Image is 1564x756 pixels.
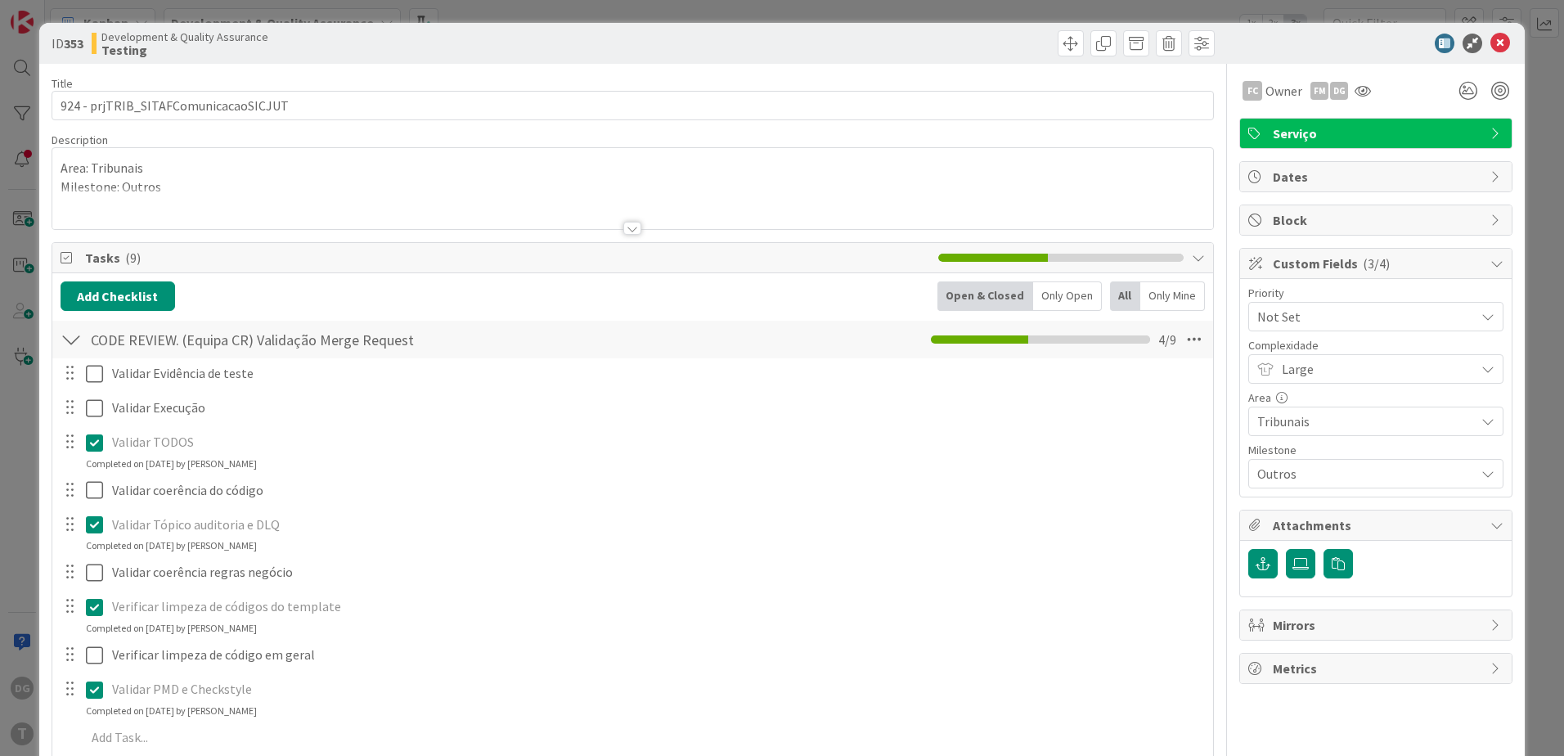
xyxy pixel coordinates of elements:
span: Dates [1273,167,1482,187]
span: Serviço [1273,124,1482,143]
label: Title [52,76,73,91]
input: type card name here... [52,91,1214,120]
p: Validar Evidência de teste [112,364,1202,383]
p: Verificar limpeza de código em geral [112,646,1202,664]
input: Add Checklist... [85,325,453,354]
div: Only Mine [1140,281,1205,311]
div: Completed on [DATE] by [PERSON_NAME] [86,704,257,718]
b: 353 [64,35,83,52]
p: Validar coerência regras negócio [112,563,1202,582]
span: ( 3/4 ) [1363,255,1390,272]
button: Add Checklist [61,281,175,311]
div: Completed on [DATE] by [PERSON_NAME] [86,457,257,471]
span: Tasks [85,248,930,268]
div: FM [1310,82,1328,100]
div: Completed on [DATE] by [PERSON_NAME] [86,538,257,553]
span: Owner [1265,81,1302,101]
p: Validar Tópico auditoria e DLQ [112,515,1202,534]
span: Mirrors [1273,615,1482,635]
span: ID [52,34,83,53]
p: Milestone: Outros [61,178,1205,196]
p: Validar TODOS [112,433,1202,452]
div: All [1110,281,1140,311]
span: Custom Fields [1273,254,1482,273]
span: 4 / 9 [1158,330,1176,349]
p: Validar PMD e Checkstyle [112,680,1202,699]
div: Open & Closed [937,281,1033,311]
span: Tribunais [1257,410,1467,433]
span: ( 9 ) [125,250,141,266]
span: Not Set [1257,305,1467,328]
div: FC [1243,81,1262,101]
span: Description [52,133,108,147]
p: Validar Execução [112,398,1202,417]
b: Testing [101,43,268,56]
div: Completed on [DATE] by [PERSON_NAME] [86,621,257,636]
div: Priority [1248,287,1503,299]
div: Area [1248,392,1503,403]
span: Large [1282,358,1467,380]
span: Outros [1257,462,1467,485]
p: Verificar limpeza de códigos do template [112,597,1202,616]
span: Block [1273,210,1482,230]
p: Area: Tribunais [61,159,1205,178]
p: Validar coerência do código [112,481,1202,500]
span: Metrics [1273,659,1482,678]
div: Only Open [1033,281,1102,311]
span: Attachments [1273,515,1482,535]
span: Development & Quality Assurance [101,30,268,43]
div: DG [1330,82,1348,100]
div: Milestone [1248,444,1503,456]
div: Complexidade [1248,340,1503,351]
